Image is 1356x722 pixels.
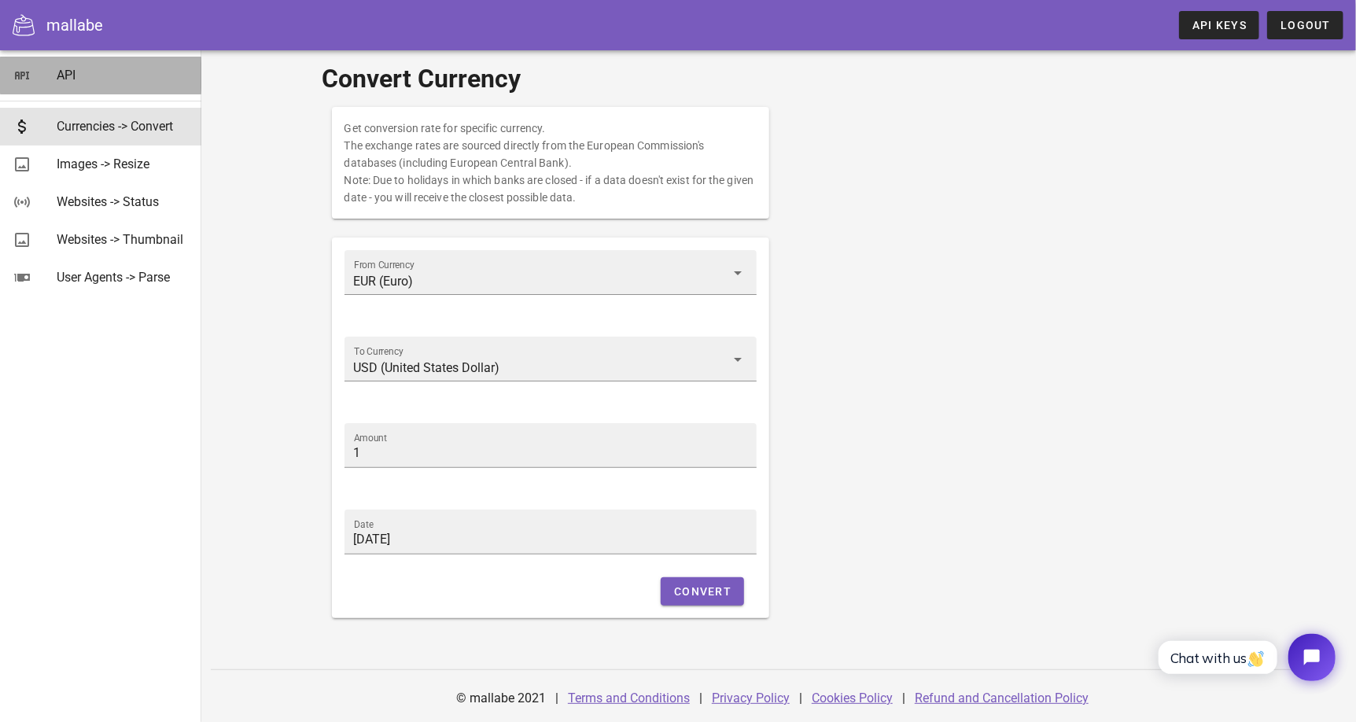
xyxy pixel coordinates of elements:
[57,157,189,171] div: Images -> Resize
[354,433,387,444] label: Amount
[57,194,189,209] div: Websites -> Status
[555,680,558,717] div: |
[354,519,374,531] label: Date
[699,680,702,717] div: |
[1192,19,1247,31] span: API Keys
[1141,621,1349,694] iframe: Tidio Chat
[1280,19,1331,31] span: Logout
[812,691,893,705] a: Cookies Policy
[673,585,731,598] span: Convert
[354,260,415,271] label: From Currency
[46,13,103,37] div: mallabe
[447,680,555,717] div: © mallabe 2021
[661,577,744,606] button: Convert
[332,107,770,219] div: Get conversion rate for specific currency. The exchange rates are sourced directly from the Europ...
[568,691,690,705] a: Terms and Conditions
[57,270,189,285] div: User Agents -> Parse
[57,119,189,134] div: Currencies -> Convert
[57,68,189,83] div: API
[1267,11,1343,39] button: Logout
[799,680,802,717] div: |
[322,60,1236,98] h1: Convert Currency
[915,691,1089,705] a: Refund and Cancellation Policy
[354,346,403,358] label: To Currency
[902,680,905,717] div: |
[57,232,189,247] div: Websites -> Thumbnail
[1179,11,1259,39] a: API Keys
[712,691,790,705] a: Privacy Policy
